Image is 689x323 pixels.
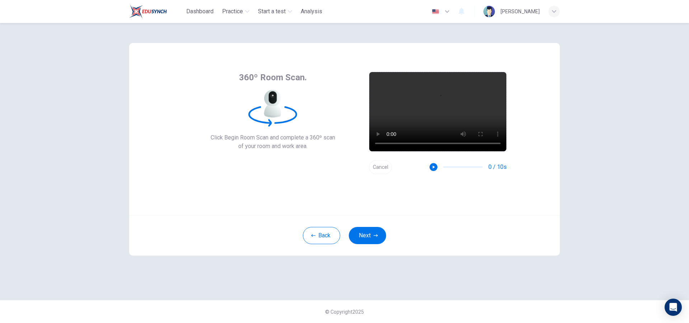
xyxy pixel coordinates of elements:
[349,227,386,244] button: Next
[483,6,495,17] img: Profile picture
[488,163,507,171] span: 0 / 10s
[211,142,335,151] span: of your room and work area.
[258,7,286,16] span: Start a test
[255,5,295,18] button: Start a test
[129,4,183,19] a: Train Test logo
[665,299,682,316] div: Open Intercom Messenger
[303,227,340,244] button: Back
[298,5,325,18] button: Analysis
[129,4,167,19] img: Train Test logo
[239,72,307,83] span: 360º Room Scan.
[501,7,540,16] div: [PERSON_NAME]
[301,7,322,16] span: Analysis
[183,5,216,18] button: Dashboard
[211,133,335,142] span: Click Begin Room Scan and complete a 360º scan
[219,5,252,18] button: Practice
[325,309,364,315] span: © Copyright 2025
[186,7,214,16] span: Dashboard
[369,160,392,174] button: Cancel
[222,7,243,16] span: Practice
[431,9,440,14] img: en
